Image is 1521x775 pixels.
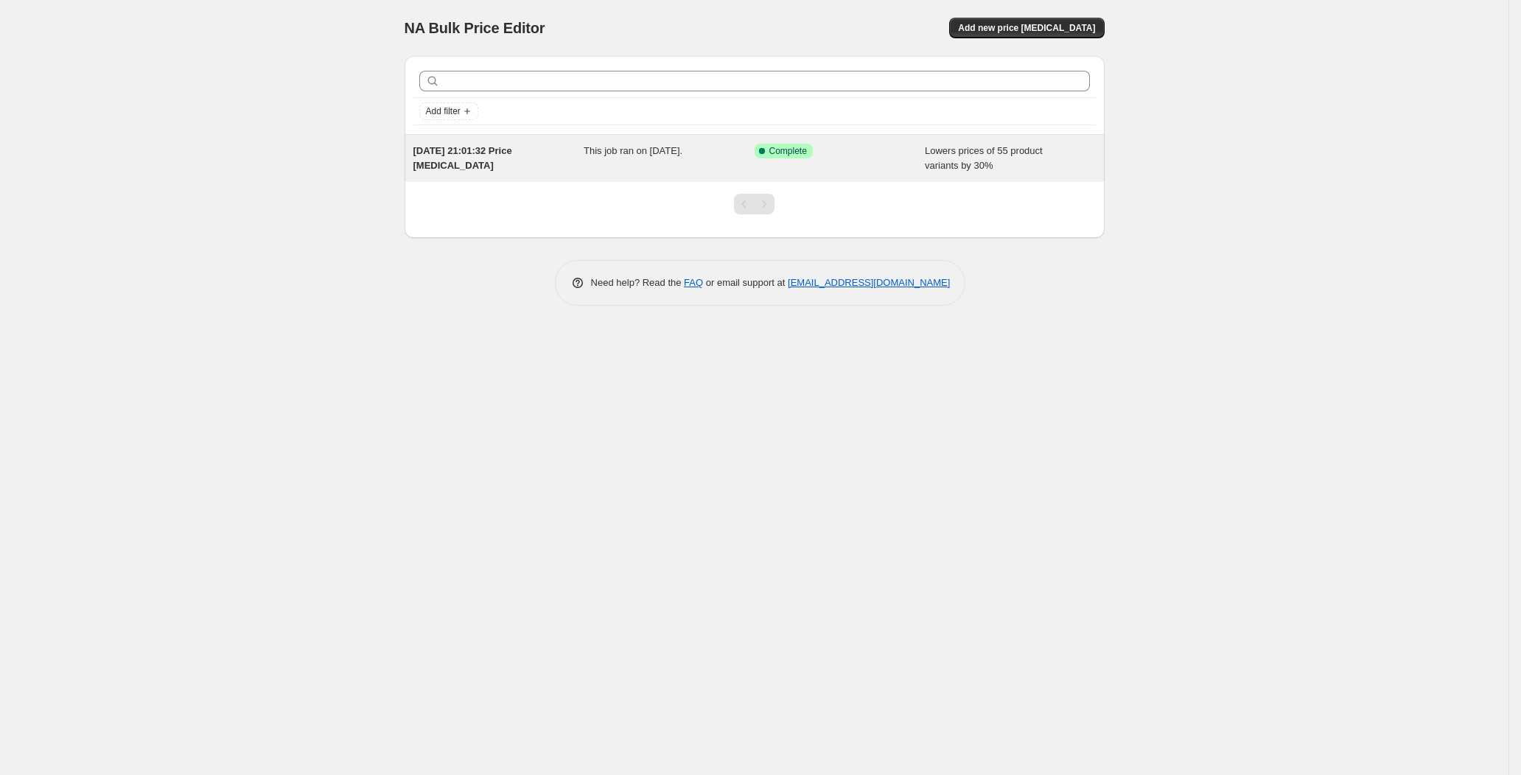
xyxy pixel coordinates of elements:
nav: Pagination [734,194,775,214]
span: NA Bulk Price Editor [405,20,545,36]
span: [DATE] 21:01:32 Price [MEDICAL_DATA] [413,145,512,171]
span: Add filter [426,105,461,117]
a: FAQ [684,277,703,288]
span: Need help? Read the [591,277,685,288]
span: Complete [769,145,807,157]
span: Lowers prices of 55 product variants by 30% [925,145,1043,171]
span: Add new price [MEDICAL_DATA] [958,22,1095,34]
span: or email support at [703,277,788,288]
button: Add filter [419,102,478,120]
a: [EMAIL_ADDRESS][DOMAIN_NAME] [788,277,950,288]
span: This job ran on [DATE]. [584,145,682,156]
button: Add new price [MEDICAL_DATA] [949,18,1104,38]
